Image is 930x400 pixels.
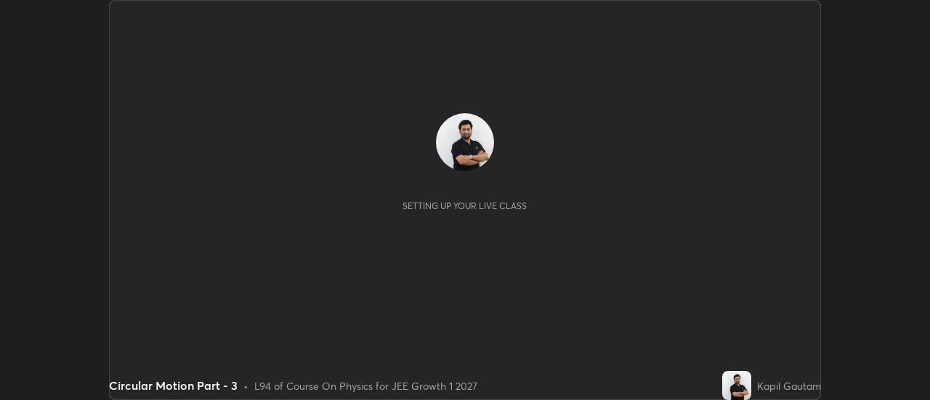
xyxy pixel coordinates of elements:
[109,377,238,394] div: Circular Motion Part - 3
[436,113,494,171] img: 00bbc326558d46f9aaf65f1f5dcb6be8.jpg
[243,378,248,393] div: •
[403,200,527,211] div: Setting up your live class
[254,378,477,393] div: L94 of Course On Physics for JEE Growth 1 2027
[757,378,821,393] div: Kapil Gautam
[722,371,751,400] img: 00bbc326558d46f9aaf65f1f5dcb6be8.jpg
